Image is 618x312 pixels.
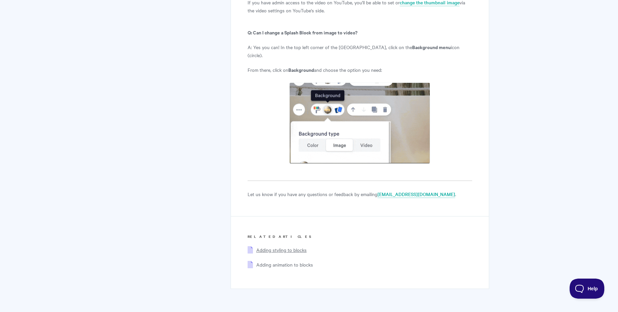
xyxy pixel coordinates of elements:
b: Q: Can I change a Splash Block from image to video? [248,29,357,36]
a: Adding animation to blocks [256,261,313,268]
img: file-6dO5iqMMwB.gif [289,83,430,164]
p: From there, click on and choose the option you need: [248,66,472,74]
strong: Background [288,66,314,73]
p: A: Yes you can! In the top left corner of the [GEOGRAPHIC_DATA], click on the icon (circle). [248,43,472,59]
h3: Related Articles [248,233,472,240]
a: Adding styling to blocks [256,247,307,253]
a: [EMAIL_ADDRESS][DOMAIN_NAME] [377,191,455,198]
strong: Background menu [412,43,451,50]
iframe: Toggle Customer Support [570,279,605,299]
p: Let us know if you have any questions or feedback by emailing . [248,190,472,198]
